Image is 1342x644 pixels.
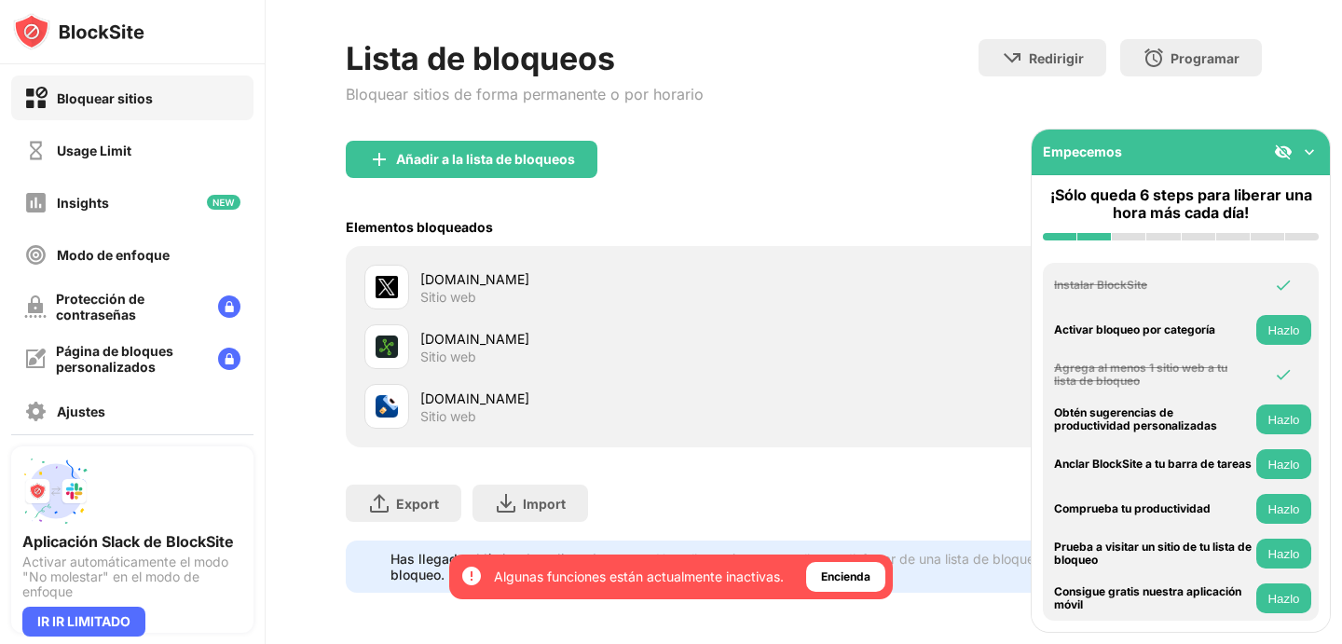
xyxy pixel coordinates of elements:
div: Programar [1171,50,1239,66]
div: Sitio web [420,408,476,425]
div: Añadir a la lista de bloqueos [396,152,575,167]
div: Empecemos [1043,144,1122,159]
div: Prueba a visitar un sitio de tu lista de bloqueo [1054,541,1252,568]
img: logo-blocksite.svg [13,13,144,50]
div: [DOMAIN_NAME] [420,389,803,408]
button: Hazlo [1256,315,1311,345]
img: omni-check.svg [1274,365,1293,384]
div: Insights [57,195,109,211]
img: new-icon.svg [207,195,240,210]
div: Encienda [821,568,870,586]
div: Sitio web [420,349,476,365]
img: customize-block-page-off.svg [24,348,47,370]
div: Redirigir [1029,50,1084,66]
div: Comprueba tu productividad [1054,502,1252,515]
div: Aplicación Slack de BlockSite [22,532,242,551]
div: Import [523,496,566,512]
img: time-usage-off.svg [24,139,48,162]
img: settings-off.svg [24,400,48,423]
div: Export [396,496,439,512]
img: favicons [376,395,398,418]
div: ¡Sólo queda 6 steps para liberar una hora más cada día! [1043,186,1319,222]
button: Hazlo [1256,583,1311,613]
div: IR IR LIMITADO [22,607,145,637]
img: lock-menu.svg [218,348,240,370]
img: block-on.svg [24,87,48,110]
div: Usage Limit [57,143,131,158]
img: focus-off.svg [24,243,48,267]
div: Modo de enfoque [57,247,170,263]
div: Instalar BlockSite [1054,279,1252,292]
img: insights-off.svg [24,191,48,214]
div: Sitio web [420,289,476,306]
img: password-protection-off.svg [24,295,47,318]
div: Bloquear sitios de forma permanente o por horario [346,85,704,103]
img: push-slack.svg [22,458,89,525]
img: eye-not-visible.svg [1274,143,1293,161]
div: [DOMAIN_NAME] [420,269,803,289]
div: Consigue gratis nuestra aplicación móvil [1054,585,1252,612]
div: [DOMAIN_NAME] [420,329,803,349]
button: Hazlo [1256,539,1311,569]
div: Algunas funciones están actualmente inactivas. [494,568,784,586]
img: omni-check.svg [1274,276,1293,295]
div: Lista de bloqueos [346,39,704,77]
div: Activar automáticamente el modo "No molestar" en el modo de enfoque [22,555,242,599]
div: Página de bloques personalizados [56,343,203,375]
div: Haz clic aquí para actualizar y disfrutar de una lista de bloqueos ilimitada. [648,551,1056,582]
button: Hazlo [1256,404,1311,434]
img: omni-setup-toggle.svg [1300,143,1319,161]
button: Hazlo [1256,449,1311,479]
div: Bloquear sitios [57,90,153,106]
div: Protección de contraseñas [56,291,203,322]
button: Hazlo [1256,494,1311,524]
div: Obtén sugerencias de productividad personalizadas [1054,406,1252,433]
img: favicons [376,276,398,298]
div: Anclar BlockSite a tu barra de tareas [1054,458,1252,471]
div: Activar bloqueo por categoría [1054,323,1252,336]
div: Ajustes [57,404,105,419]
img: error-circle-white.svg [460,565,483,587]
div: Elementos bloqueados [346,219,493,235]
img: lock-menu.svg [218,295,240,318]
img: favicons [376,336,398,358]
div: Agrega al menos 1 sitio web a tu lista de bloqueo [1054,362,1252,389]
div: Has llegado al límite de tu lista de bloqueo. [390,551,637,582]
